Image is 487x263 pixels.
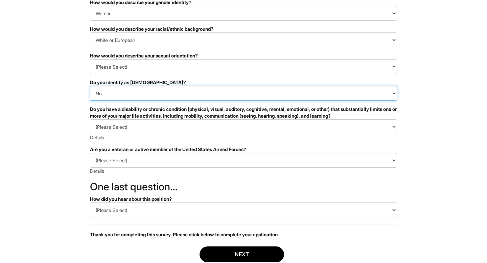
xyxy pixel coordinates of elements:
select: How would you describe your racial/ethnic background? [90,32,397,47]
button: Next [200,246,284,262]
div: How would you describe your sexual orientation? [90,52,397,59]
select: Do you have a disability or chronic condition (physical, visual, auditory, cognitive, mental, emo... [90,119,397,134]
a: Details [90,135,104,140]
select: Do you identify as transgender? [90,86,397,101]
p: Thank you for completing this survey. Please click below to complete your application. [90,231,397,238]
a: Details [90,168,104,174]
select: How would you describe your gender identity? [90,6,397,21]
h2: One last question… [90,181,397,192]
div: Do you identify as [DEMOGRAPHIC_DATA]? [90,79,397,86]
select: How did you hear about this position? [90,202,397,217]
div: How would you describe your racial/ethnic background? [90,26,397,32]
select: Are you a veteran or active member of the United States Armed Forces? [90,153,397,168]
div: Are you a veteran or active member of the United States Armed Forces? [90,146,397,153]
select: How would you describe your sexual orientation? [90,59,397,74]
div: Do you have a disability or chronic condition (physical, visual, auditory, cognitive, mental, emo... [90,106,397,119]
div: How did you hear about this position? [90,196,397,202]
